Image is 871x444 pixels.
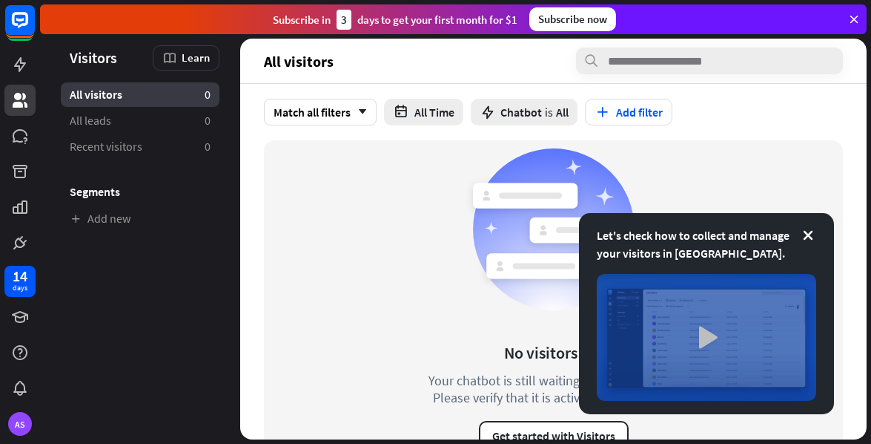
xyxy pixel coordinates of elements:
[351,108,367,117] i: arrow_down
[205,113,211,128] aside: 0
[4,266,36,297] a: 14 days
[70,49,117,66] span: Visitors
[13,283,27,293] div: days
[61,184,219,199] h3: Segments
[264,99,377,125] div: Match all filters
[337,10,351,30] div: 3
[13,270,27,283] div: 14
[556,105,569,120] span: All
[585,99,672,125] button: Add filter
[273,10,517,30] div: Subscribe in days to get your first month for $1
[61,108,219,133] a: All leads 0
[500,105,542,120] span: Chatbot
[12,6,56,50] button: Open LiveChat chat widget
[205,139,211,154] aside: 0
[182,50,210,65] span: Learn
[529,7,616,31] div: Subscribe now
[205,87,211,102] aside: 0
[402,372,706,406] div: Your chatbot is still waiting for its first visitor. Please verify that it is active and accessible.
[384,99,463,125] button: All Time
[264,53,334,70] span: All visitors
[70,87,122,102] span: All visitors
[61,134,219,159] a: Recent visitors 0
[70,113,111,128] span: All leads
[545,105,553,120] span: is
[597,274,816,401] img: image
[70,139,142,154] span: Recent visitors
[597,226,816,262] div: Let's check how to collect and manage your visitors in [GEOGRAPHIC_DATA].
[504,342,603,363] div: No visitors yet
[8,412,32,436] div: AS
[61,206,219,231] a: Add new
